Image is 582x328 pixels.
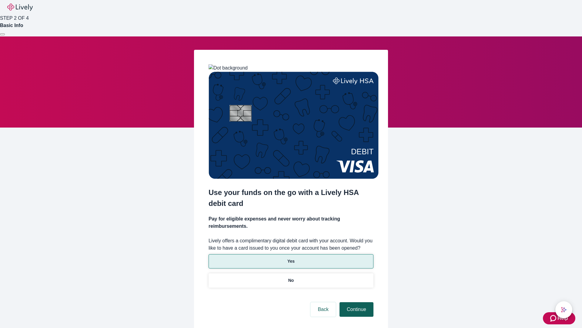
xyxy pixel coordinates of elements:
button: chat [555,301,572,318]
label: Lively offers a complimentary digital debit card with your account. Would you like to have a card... [209,237,373,252]
button: No [209,273,373,288]
img: Debit card [209,72,379,179]
svg: Zendesk support icon [550,315,557,322]
img: Lively [7,4,33,11]
button: Zendesk support iconHelp [543,312,575,324]
button: Yes [209,254,373,268]
p: No [288,277,294,284]
h2: Use your funds on the go with a Lively HSA debit card [209,187,373,209]
button: Back [310,302,336,317]
h4: Pay for eligible expenses and never worry about tracking reimbursements. [209,215,373,230]
svg: Lively AI Assistant [561,307,567,313]
span: Help [557,315,568,322]
button: Continue [339,302,373,317]
p: Yes [287,258,295,265]
img: Dot background [209,64,248,72]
